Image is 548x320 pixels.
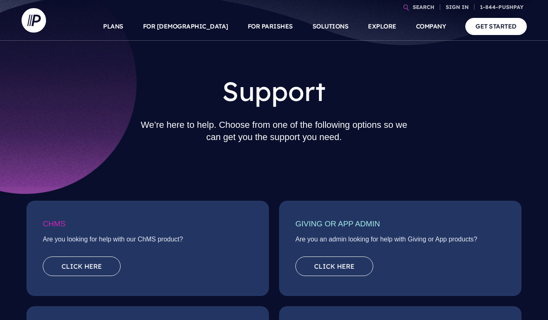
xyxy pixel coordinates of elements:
[43,217,253,234] h3: ChMS
[248,12,293,41] a: FOR PARISHES
[368,12,396,41] a: EXPLORE
[43,256,121,276] a: Click here
[103,12,123,41] a: PLANS
[295,217,505,234] h3: Giving or App Admin
[43,234,253,249] p: Are you looking for help with our ChMS product?
[133,112,415,150] h2: We’re here to help. Choose from one of the following options so we can get you the support you need.
[465,18,527,35] a: GET STARTED
[295,256,373,276] a: Click here
[416,12,446,41] a: COMPANY
[295,234,505,249] p: Are you an admin looking for help with Giving or App products?
[143,12,228,41] a: FOR [DEMOGRAPHIC_DATA]
[133,70,415,112] h1: Support
[313,12,349,41] a: SOLUTIONS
